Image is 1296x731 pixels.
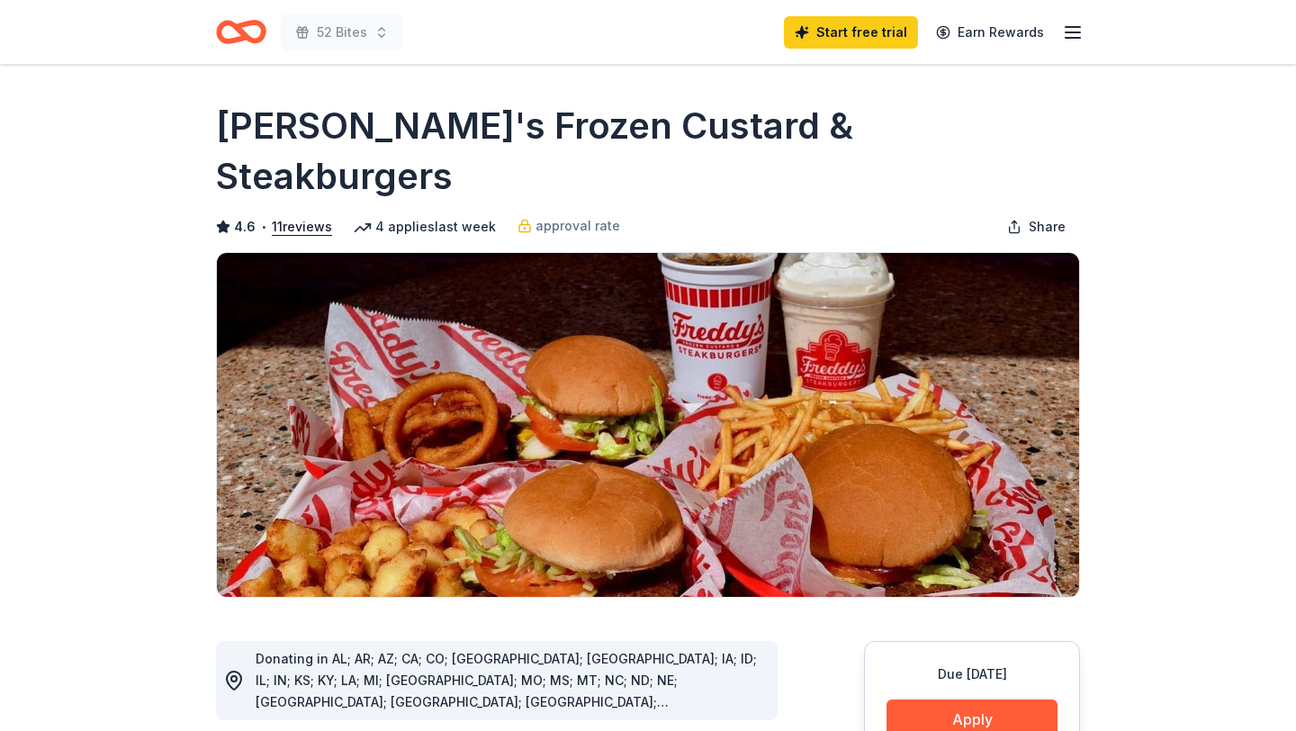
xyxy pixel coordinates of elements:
[272,216,332,238] button: 11reviews
[1029,216,1066,238] span: Share
[216,11,266,53] a: Home
[517,215,620,237] a: approval rate
[886,663,1057,685] div: Due [DATE]
[784,16,918,49] a: Start free trial
[993,209,1080,245] button: Share
[317,22,367,43] span: 52 Bites
[261,220,267,234] span: •
[535,215,620,237] span: approval rate
[925,16,1055,49] a: Earn Rewards
[281,14,403,50] button: 52 Bites
[217,253,1079,597] img: Image for Freddy's Frozen Custard & Steakburgers
[216,101,1080,202] h1: [PERSON_NAME]'s Frozen Custard & Steakburgers
[354,216,496,238] div: 4 applies last week
[234,216,256,238] span: 4.6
